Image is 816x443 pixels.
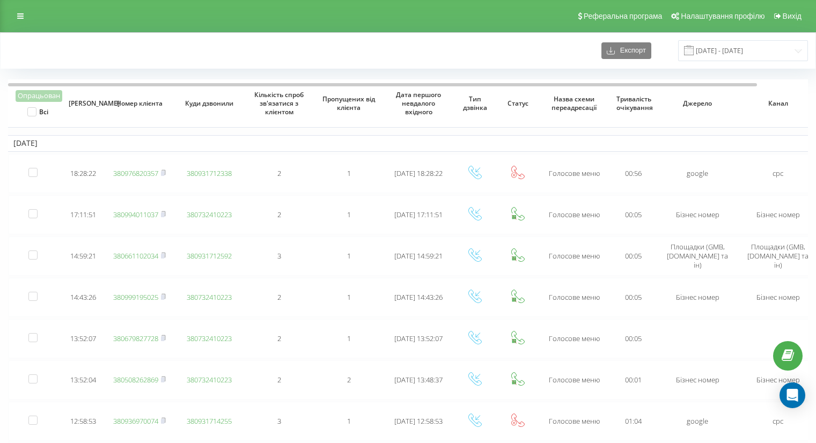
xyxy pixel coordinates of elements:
[584,12,663,20] span: Реферальна програма
[62,195,105,234] td: 17:11:51
[609,195,657,234] td: 00:05
[539,360,609,400] td: Голосове меню
[657,402,738,441] td: google
[539,195,609,234] td: Голосове меню
[187,416,232,426] a: 380931714255
[277,292,281,302] span: 2
[616,95,650,112] span: Тривалість очікування
[62,360,105,400] td: 13:52:04
[277,416,281,426] span: 3
[69,99,98,108] span: [PERSON_NAME]
[609,237,657,276] td: 00:05
[609,278,657,317] td: 00:05
[113,99,166,108] span: Номер клієнта
[539,319,609,358] td: Голосове меню
[681,12,764,20] span: Налаштування профілю
[666,99,729,108] span: Джерело
[277,334,281,343] span: 2
[347,168,351,178] span: 1
[27,107,48,116] label: Всі
[392,91,445,116] span: Дата першого невдалого вхідного
[183,99,236,108] span: Куди дзвонили
[548,95,601,112] span: Назва схеми переадресації
[187,210,232,219] a: 380732410223
[347,375,351,385] span: 2
[657,237,738,276] td: Площадки (GMB, [DOMAIN_NAME] та ін)
[609,402,657,441] td: 01:04
[657,154,738,193] td: google
[62,237,105,276] td: 14:59:21
[657,278,738,317] td: Бізнес номер
[394,210,443,219] span: [DATE] 17:11:51
[113,334,158,343] a: 380679827728
[394,375,443,385] span: [DATE] 13:48:37
[539,237,609,276] td: Голосове меню
[539,154,609,193] td: Голосове меню
[394,334,443,343] span: [DATE] 13:52:07
[539,402,609,441] td: Голосове меню
[62,402,105,441] td: 12:58:53
[394,168,443,178] span: [DATE] 18:28:22
[347,210,351,219] span: 1
[780,382,805,408] div: Open Intercom Messenger
[601,42,651,59] button: Експорт
[609,360,657,400] td: 00:01
[113,375,158,385] a: 380508262869
[253,91,306,116] span: Кількість спроб зв'язатися з клієнтом
[657,360,738,400] td: Бізнес номер
[113,251,158,261] a: 380661102034
[783,12,802,20] span: Вихід
[277,251,281,261] span: 3
[322,95,376,112] span: Пропущених від клієнта
[657,195,738,234] td: Бізнес номер
[503,99,532,108] span: Статус
[394,416,443,426] span: [DATE] 12:58:53
[113,168,158,178] a: 380976820357
[347,251,351,261] span: 1
[609,154,657,193] td: 00:56
[62,278,105,317] td: 14:43:26
[347,416,351,426] span: 1
[277,375,281,385] span: 2
[615,47,646,55] span: Експорт
[113,210,158,219] a: 380994011037
[62,154,105,193] td: 18:28:22
[460,95,489,112] span: Тип дзвінка
[113,292,158,302] a: 380999195025
[347,292,351,302] span: 1
[747,99,810,108] span: Канал
[277,210,281,219] span: 2
[539,278,609,317] td: Голосове меню
[187,251,232,261] a: 380931712592
[609,319,657,358] td: 00:05
[187,375,232,385] a: 380732410223
[394,251,443,261] span: [DATE] 14:59:21
[187,334,232,343] a: 380732410223
[62,319,105,358] td: 13:52:07
[277,168,281,178] span: 2
[187,292,232,302] a: 380732410223
[187,168,232,178] a: 380931712338
[347,334,351,343] span: 1
[394,292,443,302] span: [DATE] 14:43:26
[113,416,158,426] a: 380936970074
